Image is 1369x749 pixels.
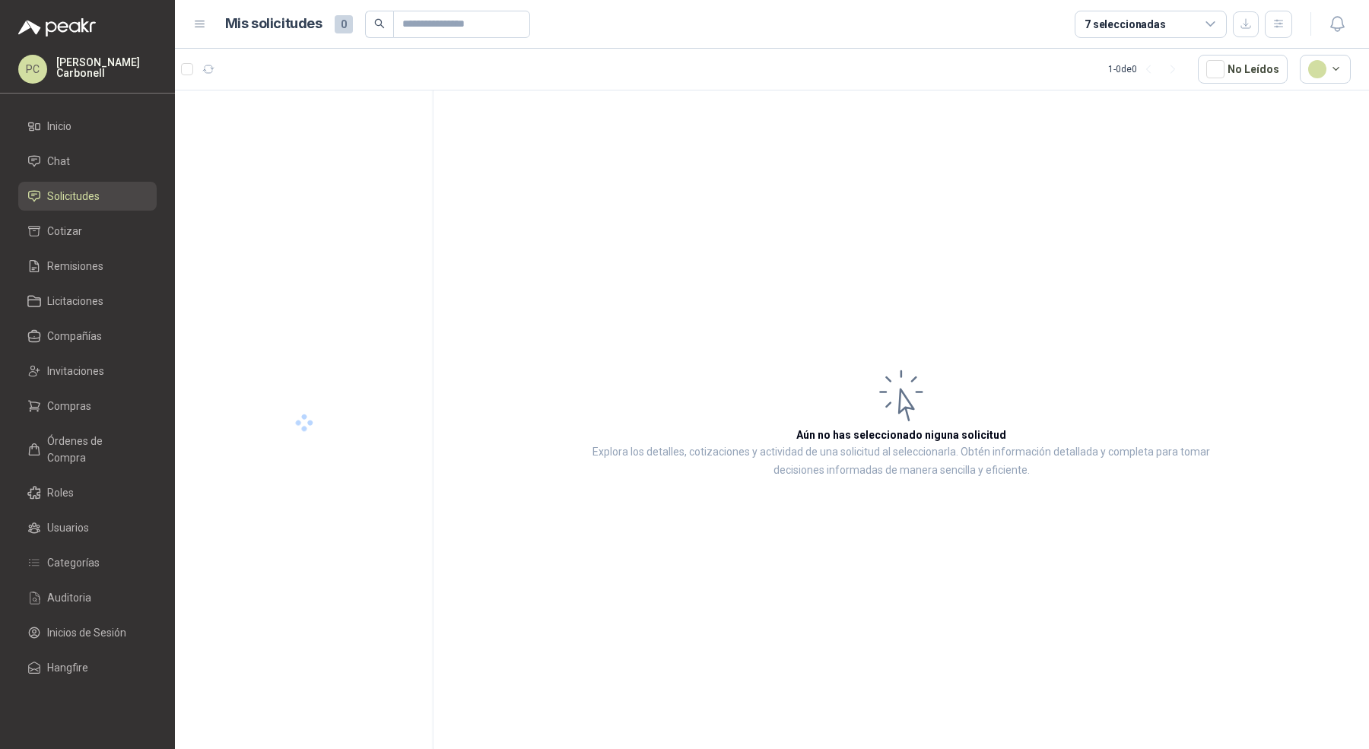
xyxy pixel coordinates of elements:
a: Solicitudes [18,182,157,211]
button: No Leídos [1198,55,1288,84]
span: Compañías [47,328,102,344]
span: Inicio [47,118,71,135]
span: Órdenes de Compra [47,433,142,466]
span: Categorías [47,554,100,571]
a: Hangfire [18,653,157,682]
span: Remisiones [47,258,103,275]
span: Usuarios [47,519,89,536]
a: Inicios de Sesión [18,618,157,647]
span: Roles [47,484,74,501]
div: 7 seleccionadas [1085,16,1166,33]
a: Chat [18,147,157,176]
span: Licitaciones [47,293,103,309]
div: 1 - 0 de 0 [1108,57,1186,81]
a: Inicio [18,112,157,141]
span: Cotizar [47,223,82,240]
div: PC [18,55,47,84]
span: Chat [47,153,70,170]
a: Roles [18,478,157,507]
p: [PERSON_NAME] Carbonell [56,57,157,78]
a: Órdenes de Compra [18,427,157,472]
span: Solicitudes [47,188,100,205]
span: search [374,18,385,29]
a: Compras [18,392,157,421]
a: Invitaciones [18,357,157,386]
a: Auditoria [18,583,157,612]
span: Inicios de Sesión [47,624,126,641]
span: Hangfire [47,659,88,676]
img: Logo peakr [18,18,96,36]
span: Auditoria [47,589,91,606]
span: Compras [47,398,91,414]
a: Cotizar [18,217,157,246]
a: Categorías [18,548,157,577]
a: Usuarios [18,513,157,542]
a: Compañías [18,322,157,351]
a: Remisiones [18,252,157,281]
a: Licitaciones [18,287,157,316]
p: Explora los detalles, cotizaciones y actividad de una solicitud al seleccionarla. Obtén informaci... [586,443,1217,480]
h3: Aún no has seleccionado niguna solicitud [796,427,1006,443]
h1: Mis solicitudes [225,13,322,35]
span: Invitaciones [47,363,104,379]
span: 0 [335,15,353,33]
